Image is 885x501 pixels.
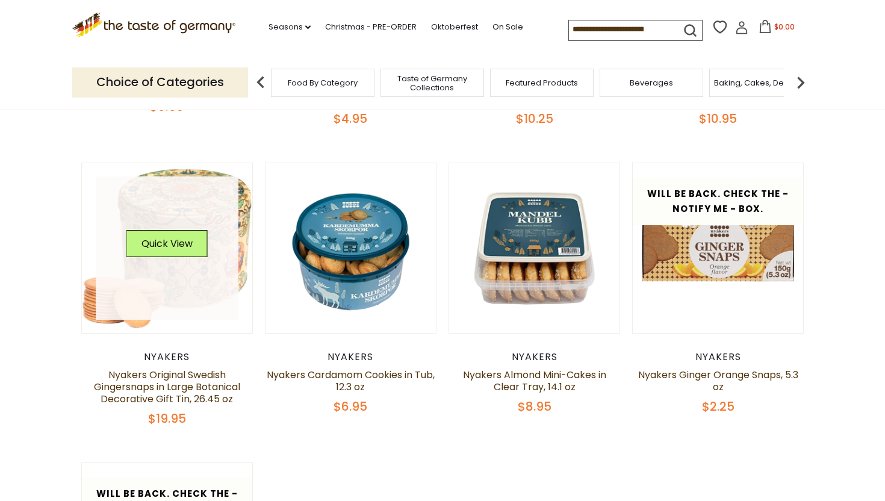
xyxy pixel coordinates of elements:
[714,78,807,87] a: Baking, Cakes, Desserts
[492,20,523,34] a: On Sale
[265,351,436,363] div: Nyakers
[506,78,578,87] a: Featured Products
[633,163,803,334] img: Nyakers
[325,20,417,34] a: Christmas - PRE-ORDER
[82,163,252,334] img: Nyakers
[516,110,553,127] span: $10.25
[148,410,186,427] span: $19.95
[449,163,619,334] img: Nyakers
[638,368,798,394] a: Nyakers Ginger Orange Snaps, 5.3 oz
[384,74,480,92] a: Taste of Germany Collections
[288,78,358,87] a: Food By Category
[431,20,478,34] a: Oktoberfest
[632,351,804,363] div: Nyakers
[774,22,795,32] span: $0.00
[94,368,240,406] a: Nyakers Original Swedish Gingersnaps in Large Botanical Decorative Gift Tin, 26.45 oz
[751,20,802,38] button: $0.00
[126,230,208,257] button: Quick View
[449,351,620,363] div: Nyakers
[699,110,737,127] span: $10.95
[630,78,673,87] a: Beverages
[789,70,813,95] img: next arrow
[81,351,253,363] div: Nyakers
[463,368,606,394] a: Nyakers Almond Mini-Cakes in Clear Tray, 14.1 oz
[334,110,367,127] span: $4.95
[267,368,435,394] a: Nyakers Cardamom Cookies in Tub, 12.3 oz
[265,163,436,334] img: Nyakers
[334,398,367,415] span: $6.95
[72,67,248,97] p: Choice of Categories
[249,70,273,95] img: previous arrow
[518,398,551,415] span: $8.95
[702,398,734,415] span: $2.25
[269,20,311,34] a: Seasons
